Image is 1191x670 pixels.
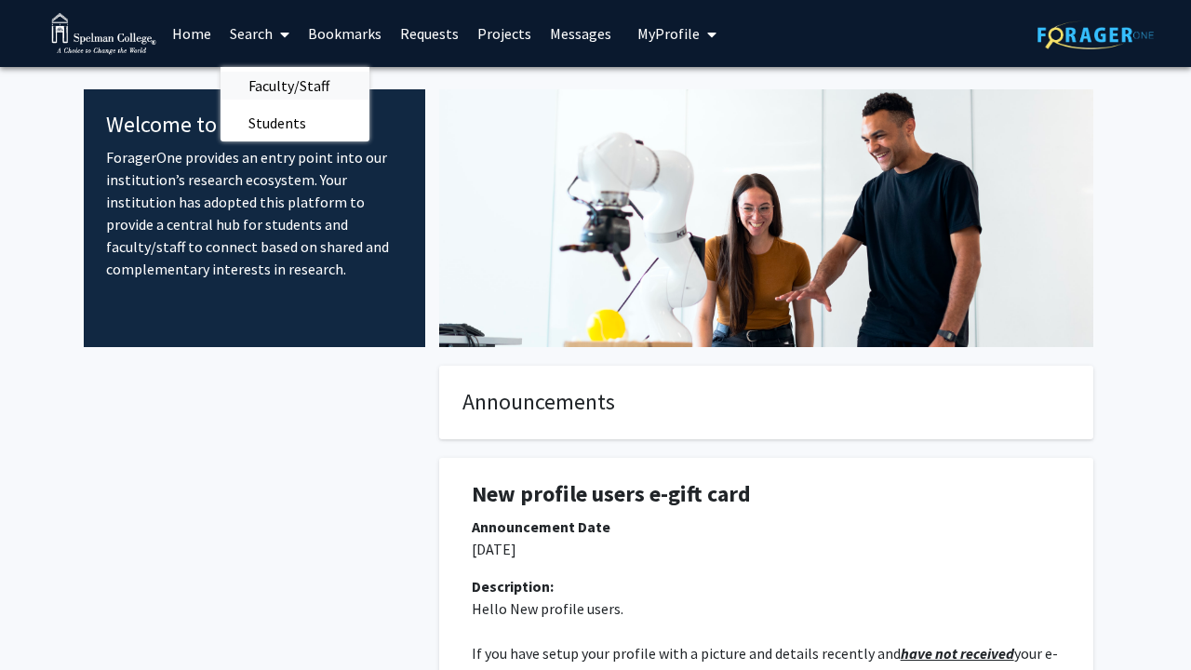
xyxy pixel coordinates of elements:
img: ForagerOne Logo [1037,20,1154,49]
a: Students [221,109,369,137]
h1: New profile users e-gift card [472,481,1061,508]
span: My Profile [637,24,700,43]
a: Faculty/Staff [221,72,369,100]
p: [DATE] [472,538,1061,560]
p: Hello New profile users. [472,597,1061,620]
h4: Announcements [462,389,1070,416]
img: Cover Image [439,89,1093,347]
a: Messages [541,1,621,66]
a: Requests [391,1,468,66]
span: Students [221,104,334,141]
a: Home [163,1,221,66]
iframe: Chat [14,586,79,656]
u: have not received [901,644,1014,663]
img: Spelman College Logo [51,13,156,55]
a: Search [221,1,299,66]
div: Announcement Date [472,516,1061,538]
a: Projects [468,1,541,66]
a: Bookmarks [299,1,391,66]
p: ForagerOne provides an entry point into our institution’s research ecosystem. Your institution ha... [106,146,403,280]
span: Faculty/Staff [221,67,357,104]
h4: Welcome to ForagerOne [106,112,403,139]
div: Description: [472,575,1061,597]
